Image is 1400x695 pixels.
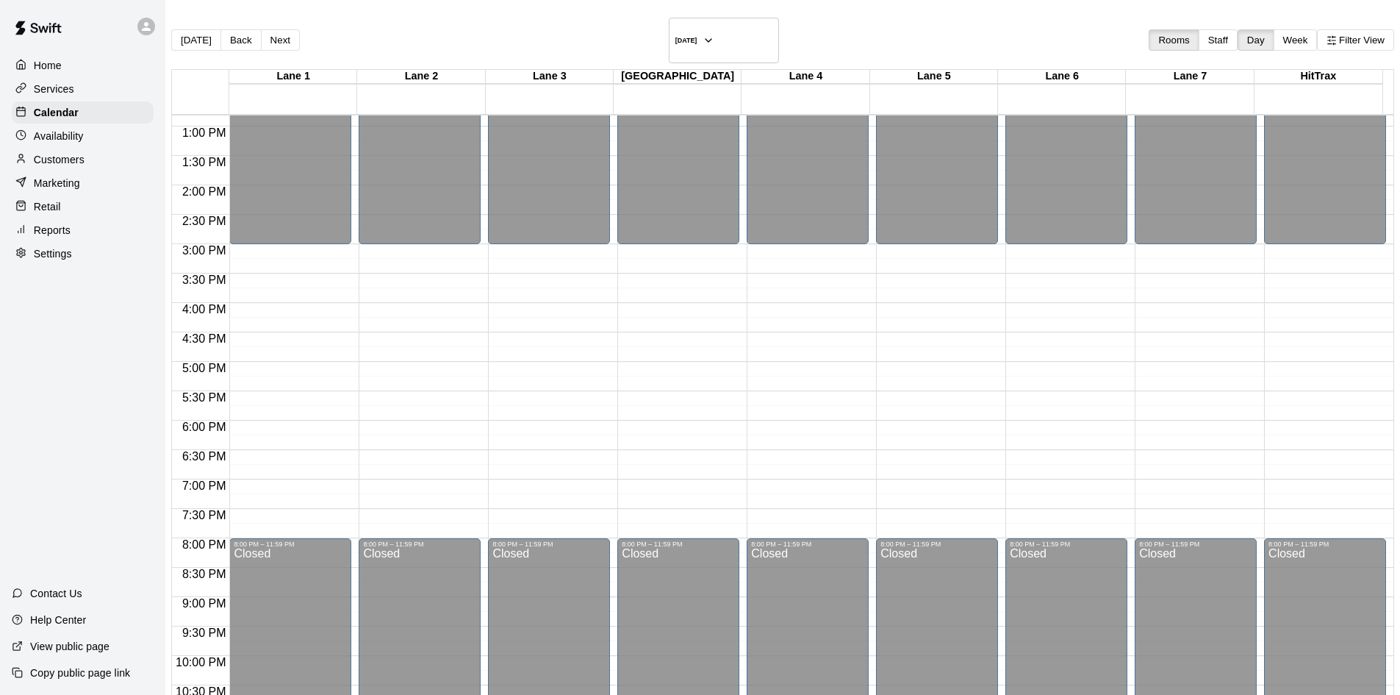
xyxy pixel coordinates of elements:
p: Marketing [34,176,80,190]
p: Contact Us [30,586,82,601]
span: 1:30 PM [179,156,230,168]
a: Calendar [12,101,154,124]
div: [GEOGRAPHIC_DATA] [614,70,742,84]
span: 3:00 PM [179,244,230,257]
div: Lane 5 [870,70,998,84]
a: Settings [12,243,154,265]
p: Reports [34,223,71,238]
span: 2:30 PM [179,215,230,227]
button: Next [261,29,300,51]
div: 8:00 PM – 11:59 PM [751,541,864,548]
div: 8:00 PM – 11:59 PM [363,541,476,548]
span: 6:00 PM [179,421,230,433]
p: Customers [34,152,85,167]
div: 8:00 PM – 11:59 PM [1010,541,1123,548]
span: 4:30 PM [179,332,230,345]
button: Week [1274,29,1318,51]
a: Home [12,54,154,76]
p: Home [34,58,62,73]
a: Customers [12,149,154,171]
span: 7:30 PM [179,509,230,521]
button: [DATE] [171,29,221,51]
span: 5:30 PM [179,391,230,404]
button: [DATE] [669,18,779,63]
div: 8:00 PM – 11:59 PM [1268,541,1382,548]
span: 9:00 PM [179,597,230,610]
button: Filter View [1317,29,1394,51]
span: 4:00 PM [179,303,230,316]
p: Copy public page link [30,666,130,680]
p: Calendar [34,105,79,120]
p: Services [34,82,74,96]
a: Availability [12,125,154,147]
p: View public page [30,639,110,654]
div: HitTrax [1254,70,1382,84]
span: 2:00 PM [179,185,230,198]
p: Availability [34,129,84,143]
p: Help Center [30,613,86,627]
button: Rooms [1149,29,1199,51]
p: Settings [34,246,72,261]
div: Lane 4 [742,70,869,84]
button: Staff [1199,29,1238,51]
div: 8:00 PM – 11:59 PM [492,541,606,548]
span: 3:30 PM [179,274,230,286]
span: 7:00 PM [179,480,230,492]
button: Back [220,29,262,51]
div: 8:00 PM – 11:59 PM [880,541,994,548]
span: 8:30 PM [179,568,230,580]
div: 8:00 PM – 11:59 PM [1139,541,1252,548]
span: 5:00 PM [179,362,230,374]
div: 8:00 PM – 11:59 PM [234,541,347,548]
span: 10:00 PM [172,656,229,669]
p: Retail [34,199,61,214]
div: Lane 1 [229,70,357,84]
div: 8:00 PM – 11:59 PM [622,541,735,548]
a: Reports [12,219,154,241]
button: Day [1238,29,1274,51]
a: Marketing [12,172,154,194]
div: Lane 7 [1126,70,1254,84]
div: Lane 2 [357,70,485,84]
h6: [DATE] [675,37,697,44]
a: Retail [12,196,154,218]
a: Services [12,78,154,100]
div: Lane 3 [486,70,614,84]
span: 1:00 PM [179,126,230,139]
span: 9:30 PM [179,627,230,639]
div: Lane 6 [998,70,1126,84]
span: 8:00 PM [179,538,230,551]
span: 6:30 PM [179,450,230,463]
